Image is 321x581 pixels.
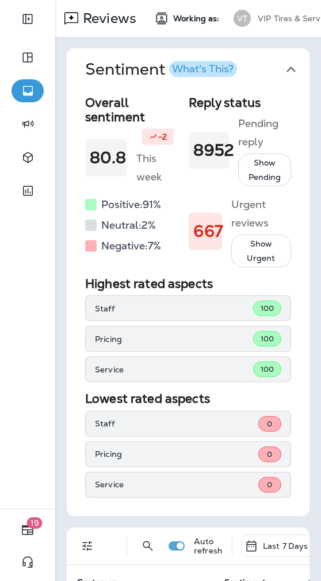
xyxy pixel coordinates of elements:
button: Show Urgent [231,234,291,267]
p: Staff [95,419,258,428]
h2: Overall sentiment [85,95,179,124]
p: Service [95,365,253,374]
button: Show Pending [238,153,291,186]
span: 0 [267,419,272,429]
p: Reviews [78,10,136,27]
h1: Sentiment [85,60,237,79]
button: Expand Sidebar [12,7,44,30]
h2: Reply status [189,95,291,110]
h5: Neutral: 2 % [101,216,156,234]
span: 0 [267,480,272,490]
h2: Highest rated aspects [85,276,291,291]
span: 0 [267,449,272,459]
h5: This week [136,149,179,186]
span: Working as: [173,14,222,24]
h5: Negative: 7 % [101,237,161,255]
p: Service [95,480,258,489]
h1: 8952 [193,141,224,160]
p: Pricing [95,334,253,344]
p: -2 [158,131,167,143]
h1: 80.8 [90,148,123,167]
button: SentimentWhat's This? [76,48,319,91]
span: 100 [261,364,274,374]
h2: Lowest rated aspects [85,391,291,406]
p: Staff [95,304,253,313]
button: Filters [76,534,99,557]
button: What's This? [169,61,237,77]
span: 100 [261,334,274,344]
h5: Urgent reviews [231,195,291,232]
p: Auto refresh [194,537,223,555]
p: Pricing [95,449,258,459]
span: 100 [261,303,274,313]
span: 19 [27,517,43,529]
h5: Positive: 91 % [101,195,161,214]
button: 19 [12,518,44,541]
h1: 667 [193,222,217,241]
div: SentimentWhat's This? [67,91,309,516]
div: VT [234,10,251,27]
p: Last 7 Days [263,541,308,551]
div: What's This? [172,64,234,74]
button: Search Reviews [136,534,159,557]
h5: Pending reply [238,114,291,151]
